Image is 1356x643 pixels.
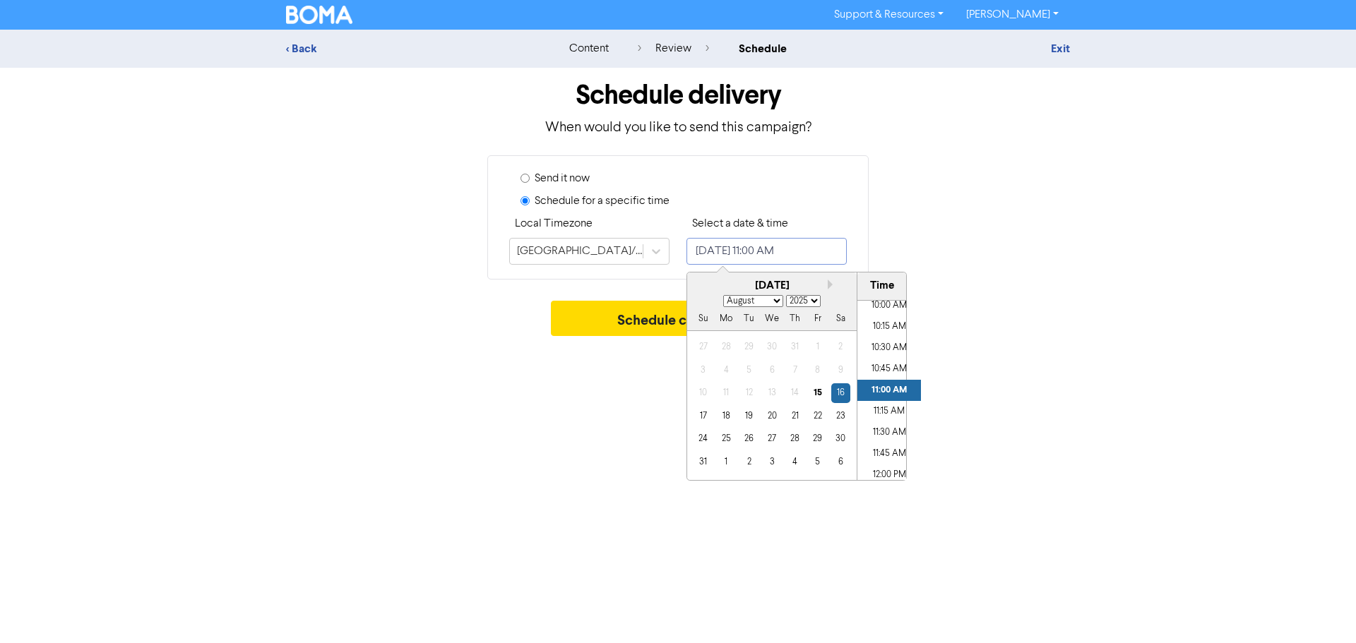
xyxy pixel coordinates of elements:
div: day-4 [785,452,804,471]
div: day-26 [739,429,759,448]
div: day-31 [785,337,804,356]
div: day-17 [694,407,713,426]
div: Th [785,310,804,329]
div: day-1 [717,452,736,471]
div: day-3 [762,452,781,471]
div: day-28 [717,337,736,356]
div: day-9 [831,361,850,380]
div: day-30 [762,337,781,356]
button: Schedule campaign [551,301,806,336]
label: Schedule for a specific time [535,193,670,210]
div: [DATE] [687,278,857,294]
div: day-13 [762,383,781,402]
div: day-3 [694,361,713,380]
div: Time [861,278,903,294]
div: day-21 [785,407,804,426]
div: day-29 [739,337,759,356]
li: 11:00 AM [857,380,921,401]
div: day-20 [762,407,781,426]
div: month-2025-08 [691,336,852,474]
div: day-25 [717,429,736,448]
div: Tu [739,310,759,329]
h1: Schedule delivery [286,79,1070,112]
label: Local Timezone [515,215,593,232]
div: Mo [717,310,736,329]
div: day-28 [785,429,804,448]
div: day-5 [739,361,759,380]
img: BOMA Logo [286,6,352,24]
div: day-6 [762,361,781,380]
div: day-15 [808,383,827,402]
div: schedule [739,40,787,57]
li: 11:15 AM [857,401,921,422]
div: day-11 [717,383,736,402]
div: day-10 [694,383,713,402]
a: Exit [1051,42,1070,56]
li: 11:30 AM [857,422,921,443]
div: review [638,40,709,57]
div: < Back [286,40,533,57]
input: Click to select a date [686,238,847,265]
label: Send it now [535,170,590,187]
div: day-31 [694,452,713,471]
div: day-2 [831,337,850,356]
a: Support & Resources [823,4,955,26]
div: day-18 [717,407,736,426]
li: 12:00 PM [857,464,921,486]
div: day-6 [831,452,850,471]
div: day-8 [808,361,827,380]
div: [GEOGRAPHIC_DATA]/[GEOGRAPHIC_DATA] [517,243,644,260]
div: day-27 [762,429,781,448]
label: Select a date & time [692,215,788,232]
div: day-19 [739,407,759,426]
div: Sa [831,310,850,329]
div: day-1 [808,337,827,356]
li: 11:45 AM [857,443,921,464]
div: day-2 [739,452,759,471]
div: day-7 [785,361,804,380]
div: day-5 [808,452,827,471]
div: day-14 [785,383,804,402]
div: Fr [808,310,827,329]
div: day-4 [717,361,736,380]
a: [PERSON_NAME] [955,4,1070,26]
button: Next month [828,280,838,289]
div: day-30 [831,429,850,448]
iframe: Chat Widget [1179,491,1356,643]
div: content [569,40,609,57]
p: When would you like to send this campaign? [286,117,1070,138]
li: 10:30 AM [857,337,921,359]
div: day-12 [739,383,759,402]
div: day-27 [694,337,713,356]
div: day-24 [694,429,713,448]
div: day-29 [808,429,827,448]
li: 10:00 AM [857,295,921,316]
div: day-16 [831,383,850,402]
div: day-23 [831,407,850,426]
li: 10:15 AM [857,316,921,337]
li: 10:45 AM [857,359,921,380]
div: We [762,310,781,329]
div: Su [694,310,713,329]
div: day-22 [808,407,827,426]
